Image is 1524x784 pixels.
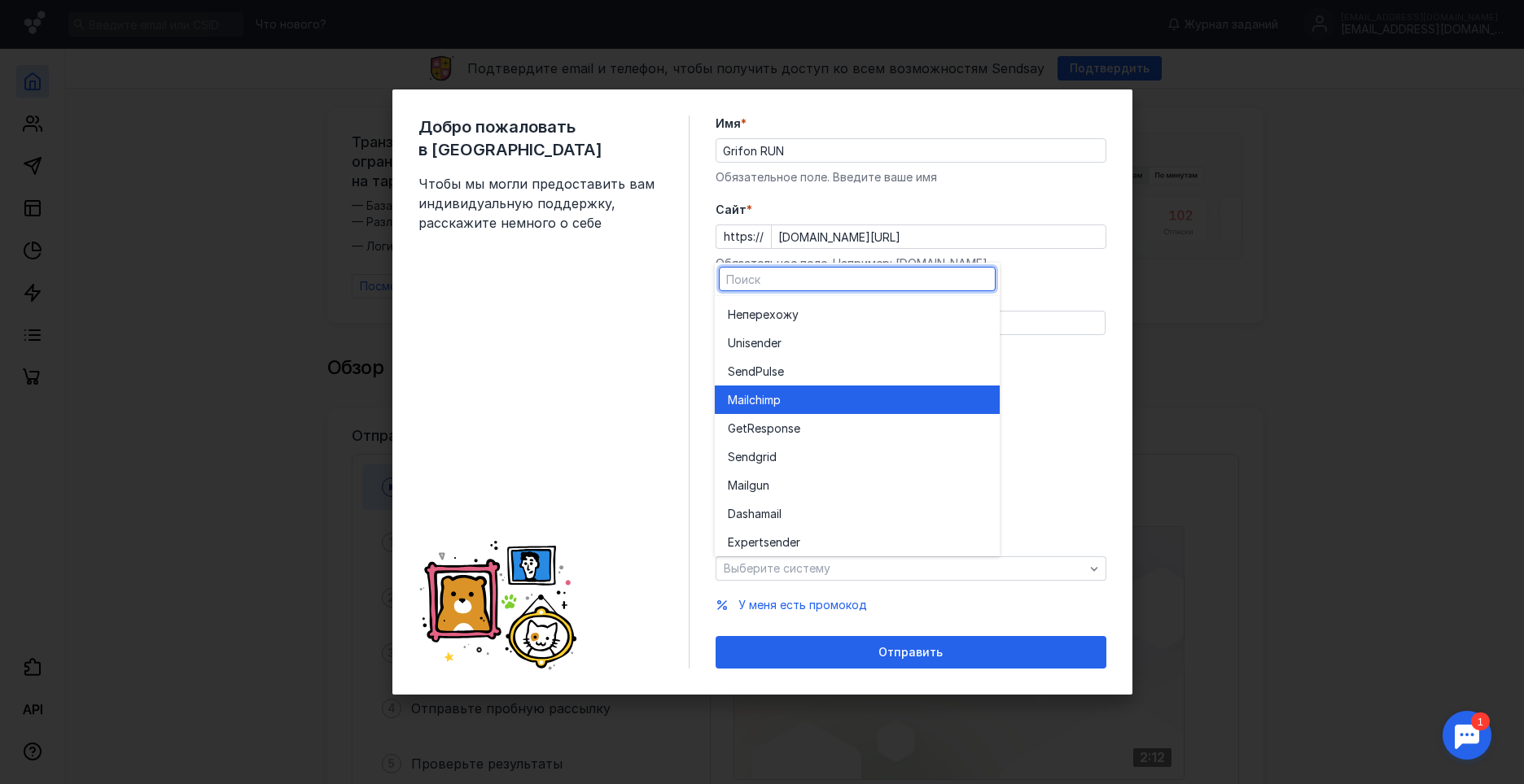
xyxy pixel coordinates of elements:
[715,385,1000,414] button: Mailchimp
[728,506,779,522] span: Dashamai
[728,420,736,437] span: G
[715,300,1000,329] button: Неперехожу
[777,335,782,351] span: r
[773,392,781,408] span: p
[418,115,663,161] span: Добро пожаловать в [GEOGRAPHIC_DATA]
[715,499,1000,528] button: Dashamail
[716,636,1106,669] button: Отправить
[742,307,799,323] span: перехожу
[738,597,867,613] button: У меня есть промокод
[777,364,784,380] span: e
[418,174,663,233] span: Чтобы мы могли предоставить вам индивидуальную поддержку, расскажите немного о себе
[728,392,773,408] span: Mailchim
[878,646,943,660] span: Отправить
[724,561,830,575] span: Выберите систему
[720,268,995,290] input: Поиск
[738,598,867,612] span: У меня есть промокод
[715,414,1000,442] button: GetResponse
[728,364,777,380] span: SendPuls
[749,477,769,494] span: gun
[716,115,741,132] span: Имя
[37,10,55,28] div: 1
[728,477,749,494] span: Mail
[716,202,747,218] span: Cайт
[715,357,1000,385] button: SendPulse
[736,420,800,437] span: etResponse
[715,528,1000,556] button: Expertsender
[728,449,767,465] span: Sendgr
[728,534,741,551] span: Ex
[779,506,782,522] span: l
[728,335,777,351] span: Unisende
[716,255,1106,272] div: Обязательное поле. Например: [DOMAIN_NAME]
[728,307,742,323] span: Не
[741,534,800,551] span: pertsender
[715,329,1000,357] button: Unisender
[715,471,1000,499] button: Mailgun
[716,556,1106,581] button: Выберите систему
[767,449,777,465] span: id
[715,296,1000,556] div: grid
[716,169,1106,185] div: Обязательное поле. Введите ваше имя
[715,442,1000,471] button: Sendgrid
